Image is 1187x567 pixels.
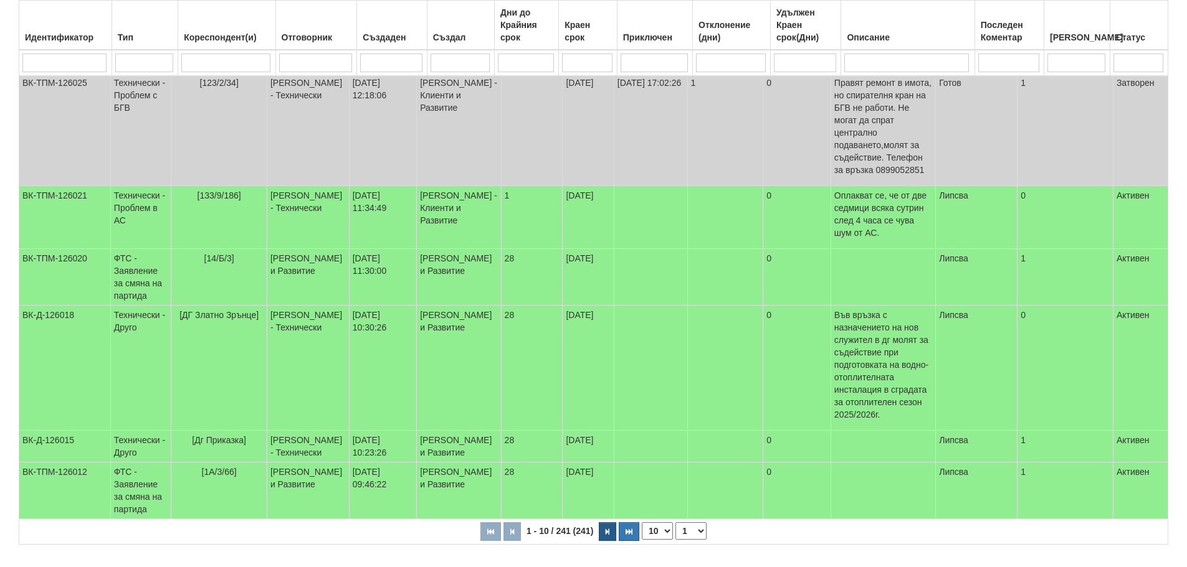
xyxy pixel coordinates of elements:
td: Активен [1113,462,1168,519]
th: Създаден: No sort applied, activate to apply an ascending sort [357,1,427,50]
td: [PERSON_NAME] и Развитие [417,431,501,462]
div: Тип [115,29,174,46]
span: 28 [505,435,515,445]
p: Оплакват се, че от две седмици всяка сутрин след 4 часа се чува шум от АС. [834,189,932,239]
td: 1 [1018,462,1113,519]
select: Страница номер [675,522,707,540]
td: [DATE] [563,306,614,431]
td: [PERSON_NAME] - Клиенти и Развитие [417,186,501,249]
th: Краен срок: No sort applied, activate to apply an ascending sort [559,1,617,50]
span: Готов [939,78,961,88]
td: [DATE] [563,186,614,249]
td: [PERSON_NAME] и Развитие [417,306,501,431]
td: 1 [1018,73,1113,186]
th: Удължен Краен срок(Дни): No sort applied, activate to apply an ascending sort [770,1,841,50]
p: Правят ремонт в имота, но спирателня кран на БГВ не работи. Не могат да спрат централно подаванет... [834,77,932,176]
td: Затворен [1113,73,1168,186]
td: [PERSON_NAME] - Технически [267,431,349,462]
td: ВК-Д-126015 [19,431,111,462]
td: [DATE] [563,249,614,306]
td: 1 [687,73,763,186]
td: 0 [763,249,831,306]
td: Технически - Друго [110,431,171,462]
td: [PERSON_NAME] - Клиенти и Развитие [417,73,501,186]
span: Липсва [939,190,968,200]
div: Дни до Крайния срок [498,4,555,46]
td: ВК-ТПМ-126020 [19,249,111,306]
div: Удължен Краен срок(Дни) [774,4,837,46]
td: [DATE] 12:18:06 [349,73,416,186]
span: 28 [505,310,515,320]
td: [PERSON_NAME] и Развитие [267,249,349,306]
span: [14/Б/3] [204,253,234,263]
th: Тип: No sort applied, activate to apply an ascending sort [112,1,178,50]
td: [PERSON_NAME] и Развитие [417,462,501,519]
td: 0 [763,186,831,249]
td: ФТС - Заявление за смяна на партида [110,249,171,306]
th: Кореспондент(и): No sort applied, activate to apply an ascending sort [178,1,275,50]
button: Предишна страница [503,522,521,541]
td: [DATE] [563,462,614,519]
td: [PERSON_NAME] и Развитие [267,462,349,519]
td: Активен [1113,431,1168,462]
select: Брой редове на страница [642,522,673,540]
div: Краен срок [562,16,614,46]
td: [DATE] 09:46:22 [349,462,416,519]
td: [DATE] 10:23:26 [349,431,416,462]
th: Описание: No sort applied, activate to apply an ascending sort [841,1,975,50]
span: [123/2/34] [200,78,239,88]
th: Статус: No sort applied, activate to apply an ascending sort [1110,1,1168,50]
td: Активен [1113,186,1168,249]
td: 0 [763,431,831,462]
div: Описание [844,29,971,46]
button: Първа страница [480,522,501,541]
td: [DATE] 10:30:26 [349,306,416,431]
td: ФТС - Заявление за смяна на партида [110,462,171,519]
td: [DATE] 11:34:49 [349,186,416,249]
td: ВК-ТПМ-126012 [19,462,111,519]
td: 0 [1018,306,1113,431]
td: ВК-ТПМ-126021 [19,186,111,249]
td: 0 [763,306,831,431]
td: [PERSON_NAME] - Технически [267,73,349,186]
td: [PERSON_NAME] - Технически [267,306,349,431]
th: Отговорник: No sort applied, activate to apply an ascending sort [275,1,357,50]
td: [DATE] 17:02:26 [614,73,687,186]
button: Следваща страница [599,522,616,541]
td: Активен [1113,249,1168,306]
span: Липсва [939,467,968,477]
td: Технически - Друго [110,306,171,431]
span: [133/9/186] [198,190,241,200]
span: 28 [505,467,515,477]
td: 0 [763,462,831,519]
td: [DATE] [563,73,614,186]
div: Приключен [621,29,689,46]
span: Липсва [939,310,968,320]
td: [DATE] 11:30:00 [349,249,416,306]
span: Липсва [939,435,968,445]
p: Във връзка с назначението на нов служител в дг молят за съдействие при подготовката на водно-отоп... [834,309,932,421]
div: Създал [431,29,491,46]
th: Идентификатор: No sort applied, activate to apply an ascending sort [19,1,112,50]
th: Дни до Крайния срок: No sort applied, activate to apply an ascending sort [495,1,559,50]
td: 1 [1018,431,1113,462]
td: Технически - Проблем с БГВ [110,73,171,186]
span: [ДГ Златно Зрънце] [179,310,259,320]
div: Кореспондент(и) [181,29,272,46]
div: Идентификатор [22,29,108,46]
td: 0 [763,73,831,186]
span: [1А/3/66] [202,467,237,477]
td: ВК-ТПМ-126025 [19,73,111,186]
span: 28 [505,253,515,263]
td: [PERSON_NAME] - Технически [267,186,349,249]
td: [PERSON_NAME] и Развитие [417,249,501,306]
div: Създаден [360,29,423,46]
div: Отклонение (дни) [696,16,767,46]
th: Последен Коментар: No sort applied, activate to apply an ascending sort [975,1,1044,50]
span: [Дг Приказка] [192,435,246,445]
div: Последен Коментар [978,16,1041,46]
th: Създал: No sort applied, activate to apply an ascending sort [427,1,494,50]
div: Отговорник [279,29,354,46]
span: Липсва [939,253,968,263]
td: ВК-Д-126018 [19,306,111,431]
